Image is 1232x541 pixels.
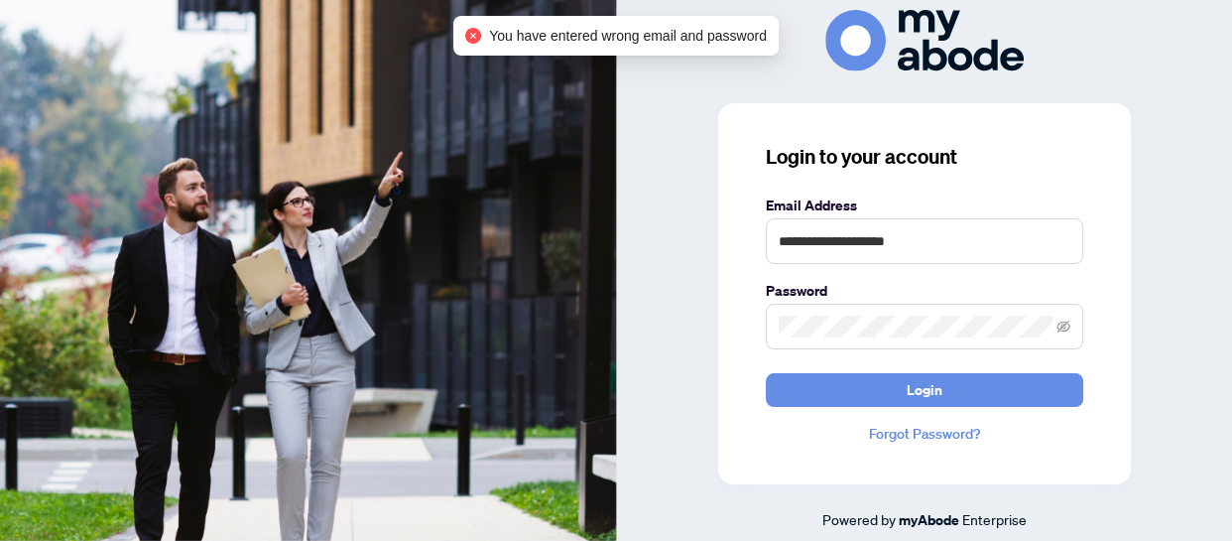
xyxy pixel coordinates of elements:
span: You have entered wrong email and password [489,25,767,47]
h3: Login to your account [766,143,1083,171]
a: Forgot Password? [766,423,1083,445]
img: ma-logo [825,10,1024,70]
label: Password [766,280,1083,302]
span: Powered by [822,510,896,528]
button: Login [766,373,1083,407]
span: close-circle [465,28,481,44]
span: Enterprise [962,510,1027,528]
a: myAbode [899,509,959,531]
label: Email Address [766,195,1083,216]
span: Login [907,374,942,406]
span: eye-invisible [1056,320,1070,334]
